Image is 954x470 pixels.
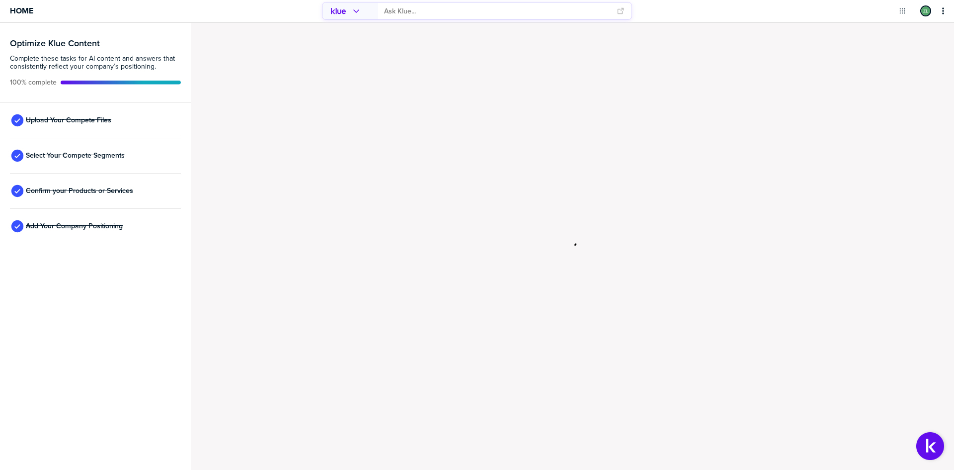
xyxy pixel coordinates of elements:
[10,6,33,15] span: Home
[26,187,133,195] span: Confirm your Products or Services
[921,6,930,15] img: 1bff4460a4d4e841e558a43ffc7d0417-sml.png
[26,116,111,124] span: Upload Your Compete Files
[26,222,123,230] span: Add Your Company Positioning
[384,3,611,19] input: Ask Klue...
[919,4,932,17] a: Edit Profile
[10,79,57,87] span: Active
[10,55,181,71] span: Complete these tasks for AI content and answers that consistently reflect your company’s position...
[26,152,125,160] span: Select Your Compete Segments
[10,39,181,48] h3: Optimize Klue Content
[916,432,944,460] button: Open Support Center
[920,5,931,16] div: Zev Lewis
[897,6,907,16] button: Open Drop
